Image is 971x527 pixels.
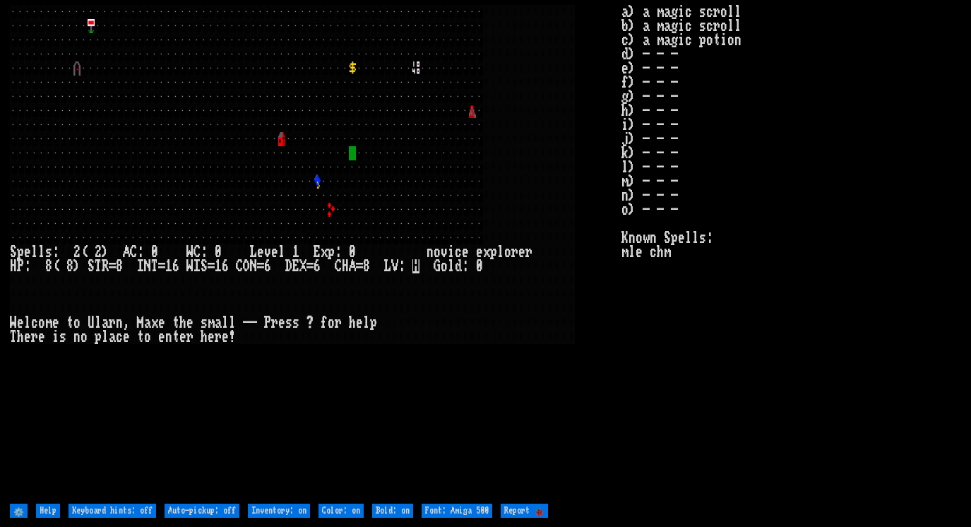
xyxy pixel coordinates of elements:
div: m [208,316,215,330]
div: n [427,245,434,259]
div: 8 [45,259,52,273]
div: W [186,245,193,259]
div: e [462,245,469,259]
div: ( [52,259,59,273]
div: - [250,316,257,330]
div: o [144,330,151,344]
div: W [10,316,17,330]
div: e [476,245,483,259]
div: ) [102,245,109,259]
div: H [342,259,349,273]
div: o [81,330,88,344]
div: C [193,245,201,259]
div: T [10,330,17,344]
div: i [448,245,455,259]
div: H [10,259,17,273]
div: P [264,316,271,330]
div: e [158,316,165,330]
div: e [52,316,59,330]
div: E [314,245,321,259]
div: 8 [66,259,73,273]
div: l [497,245,504,259]
div: o [504,245,511,259]
div: 2 [73,245,81,259]
input: Bold: on [372,504,413,518]
div: L [250,245,257,259]
div: S [10,245,17,259]
div: t [137,330,144,344]
div: a [215,316,222,330]
div: h [349,316,356,330]
input: Help [36,504,60,518]
div: a [109,330,116,344]
div: e [17,316,24,330]
div: r [511,245,518,259]
div: O [243,259,250,273]
div: t [66,316,73,330]
div: M [137,316,144,330]
div: e [38,330,45,344]
div: 0 [476,259,483,273]
div: = [109,259,116,273]
div: C [335,259,342,273]
div: C [236,259,243,273]
div: s [59,330,66,344]
div: l [31,245,38,259]
div: e [179,330,186,344]
div: N [144,259,151,273]
div: p [490,245,497,259]
div: o [441,259,448,273]
input: Report 🐞 [501,504,548,518]
div: W [186,259,193,273]
div: ) [73,259,81,273]
div: T [151,259,158,273]
div: f [321,316,328,330]
div: L [384,259,391,273]
div: l [222,316,229,330]
div: V [391,259,398,273]
div: t [172,330,179,344]
div: o [73,316,81,330]
div: r [186,330,193,344]
div: r [525,245,532,259]
div: l [448,259,455,273]
div: : [201,245,208,259]
div: ! [229,330,236,344]
div: S [88,259,95,273]
div: 8 [116,259,123,273]
div: r [109,316,116,330]
div: 6 [222,259,229,273]
div: s [292,316,299,330]
div: o [328,316,335,330]
div: l [278,245,285,259]
div: : [52,245,59,259]
div: i [52,330,59,344]
input: ⚙️ [10,504,28,518]
div: l [95,316,102,330]
div: : [398,259,405,273]
div: G [434,259,441,273]
div: e [222,330,229,344]
div: T [95,259,102,273]
div: e [123,330,130,344]
div: x [483,245,490,259]
div: a [102,316,109,330]
div: 0 [215,245,222,259]
div: = [257,259,264,273]
div: e [518,245,525,259]
div: r [31,330,38,344]
div: E [292,259,299,273]
div: n [116,316,123,330]
div: h [179,316,186,330]
div: 6 [172,259,179,273]
div: e [24,245,31,259]
div: 0 [349,245,356,259]
div: l [24,316,31,330]
input: Color: on [318,504,364,518]
div: v [264,245,271,259]
div: e [257,245,264,259]
div: e [278,316,285,330]
div: c [31,316,38,330]
div: h [17,330,24,344]
div: I [137,259,144,273]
